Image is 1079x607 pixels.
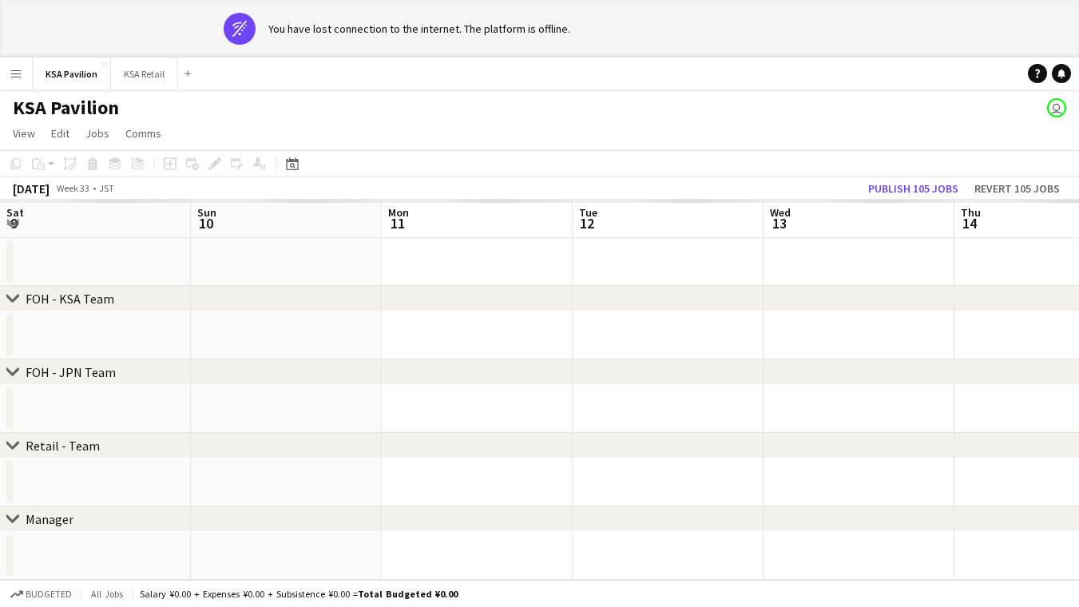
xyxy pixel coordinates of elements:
span: 13 [768,214,791,232]
span: Edit [51,126,69,141]
a: Jobs [79,123,116,144]
span: Sat [6,205,24,220]
div: [DATE] [13,181,50,196]
span: 9 [4,214,24,232]
div: Retail - Team [26,438,100,454]
div: FOH - KSA Team [26,291,114,307]
app-user-avatar: Fatemah Jeelani [1047,98,1066,117]
span: Week 33 [53,182,93,194]
span: View [13,126,35,141]
span: 10 [195,214,216,232]
div: Manager [26,511,73,527]
div: You have lost connection to the internet. The platform is offline. [268,22,570,36]
a: View [6,123,42,144]
a: Comms [119,123,168,144]
button: Budgeted [8,585,74,603]
div: Salary ¥0.00 + Expenses ¥0.00 + Subsistence ¥0.00 = [140,588,458,600]
button: Publish 105 jobs [862,178,965,199]
a: Edit [45,123,76,144]
span: Sun [197,205,216,220]
span: 11 [386,214,409,232]
span: Total Budgeted ¥0.00 [358,588,458,600]
span: Tue [579,205,597,220]
span: Jobs [85,126,109,141]
span: 14 [958,214,981,232]
button: KSA Retail [111,58,178,89]
div: FOH - JPN Team [26,364,116,380]
span: All jobs [88,588,126,600]
span: 12 [577,214,597,232]
button: KSA Pavilion [33,58,111,89]
span: Thu [961,205,981,220]
span: Wed [770,205,791,220]
span: Budgeted [26,589,72,600]
h1: KSA Pavilion [13,96,119,120]
div: JST [99,182,114,194]
button: Revert 105 jobs [968,178,1066,199]
span: Mon [388,205,409,220]
span: Comms [125,126,161,141]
